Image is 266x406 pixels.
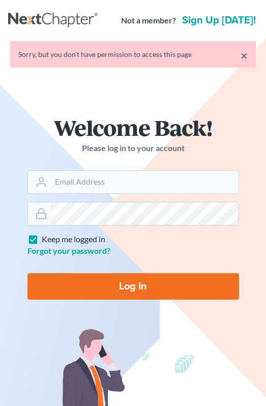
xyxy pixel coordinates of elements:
[180,15,258,25] a: Sign up [DATE]!
[51,171,239,193] input: Email Address
[18,49,248,60] div: Sorry, but you don't have permission to access this page
[241,49,248,62] a: ×
[27,273,239,300] input: Log In
[27,117,239,138] h1: Welcome Back!
[27,142,239,154] p: Please log in to your account
[27,246,110,255] a: Forgot your password?
[121,15,176,26] strong: Not a member?
[42,234,105,245] label: Keep me logged in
